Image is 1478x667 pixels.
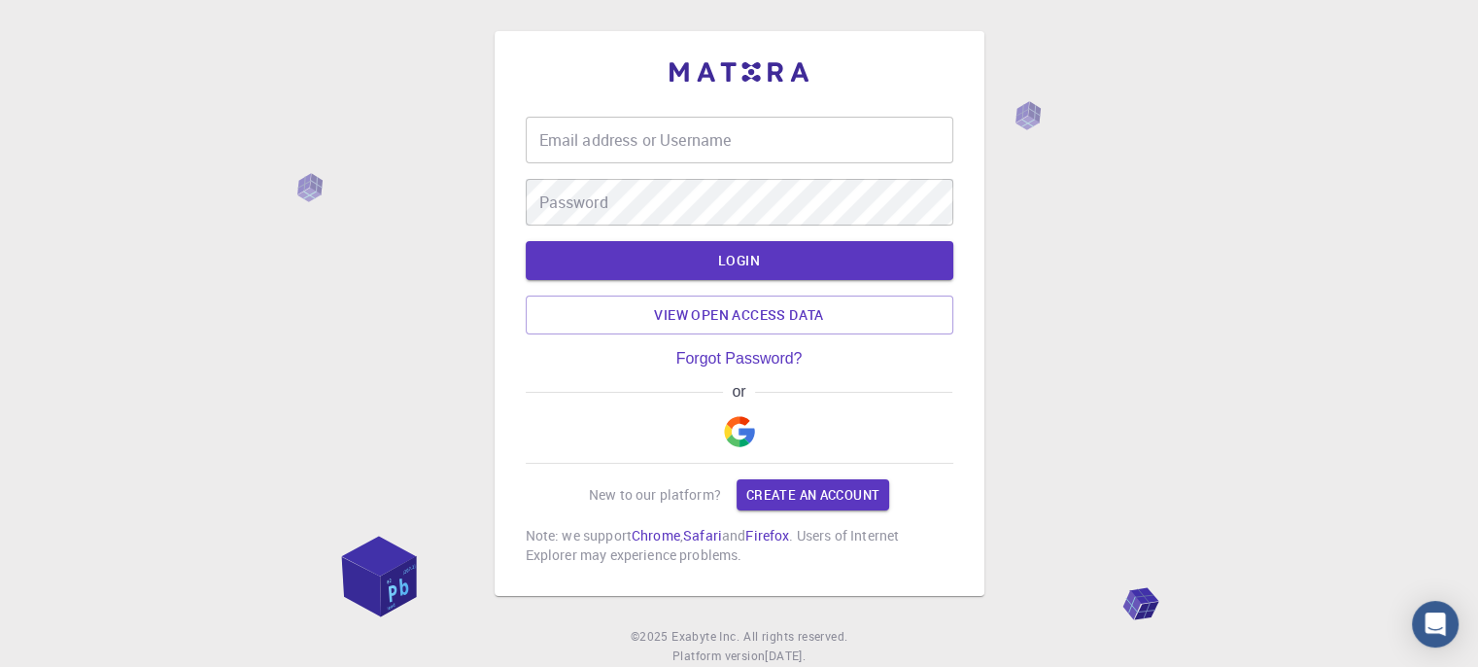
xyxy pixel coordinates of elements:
a: Safari [683,526,722,544]
a: [DATE]. [765,647,806,666]
a: Chrome [632,526,680,544]
button: LOGIN [526,241,953,280]
img: Google [724,416,755,447]
p: Note: we support , and . Users of Internet Explorer may experience problems. [526,526,953,565]
div: Open Intercom Messenger [1412,601,1459,648]
a: Firefox [745,526,789,544]
a: Exabyte Inc. [671,627,739,647]
span: Platform version [672,647,765,666]
a: Create an account [737,479,889,510]
span: All rights reserved. [743,627,847,647]
span: [DATE] . [765,648,806,663]
span: © 2025 [631,627,671,647]
a: View open access data [526,296,953,334]
a: Forgot Password? [676,350,803,368]
span: or [723,383,755,401]
span: Exabyte Inc. [671,628,739,644]
p: New to our platform? [589,485,721,505]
